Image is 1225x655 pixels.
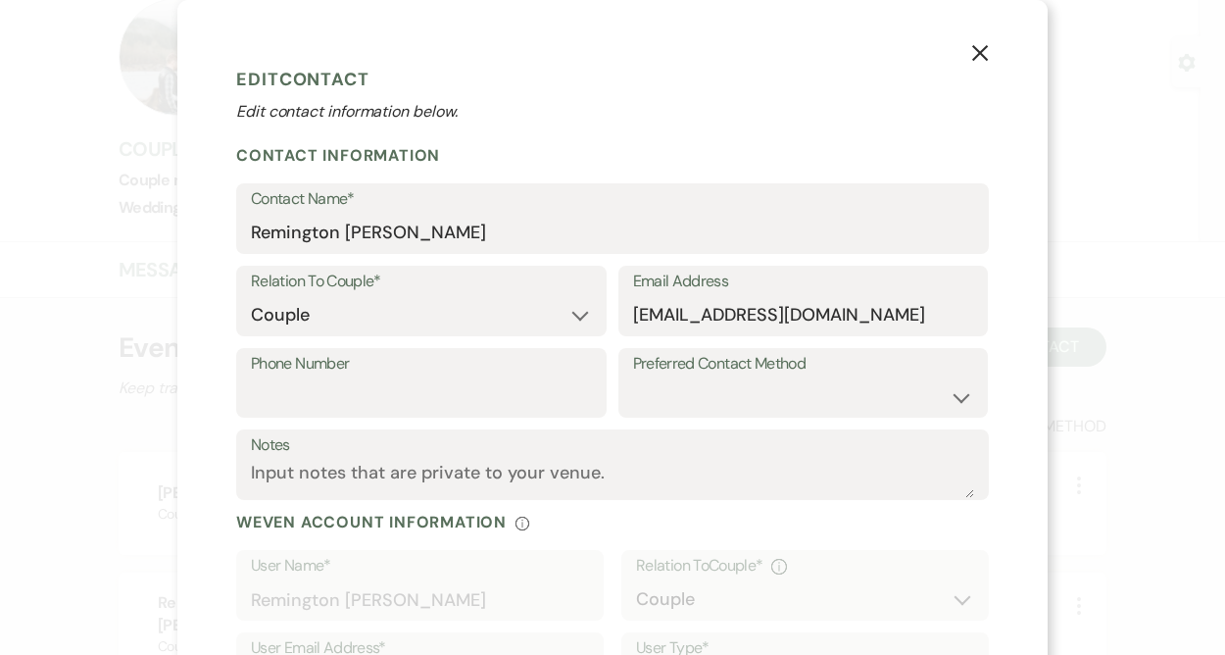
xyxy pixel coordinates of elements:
[633,350,974,378] label: Preferred Contact Method
[251,350,592,378] label: Phone Number
[236,65,989,94] h1: Edit Contact
[251,268,592,296] label: Relation To Couple*
[251,185,974,214] label: Contact Name*
[251,431,974,460] label: Notes
[236,512,989,532] div: Weven Account Information
[251,552,589,580] label: User Name*
[236,100,989,124] p: Edit contact information below.
[636,552,974,580] div: Relation To Couple *
[251,214,974,252] input: First and Last Name
[633,268,974,296] label: Email Address
[236,145,989,166] h2: Contact Information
